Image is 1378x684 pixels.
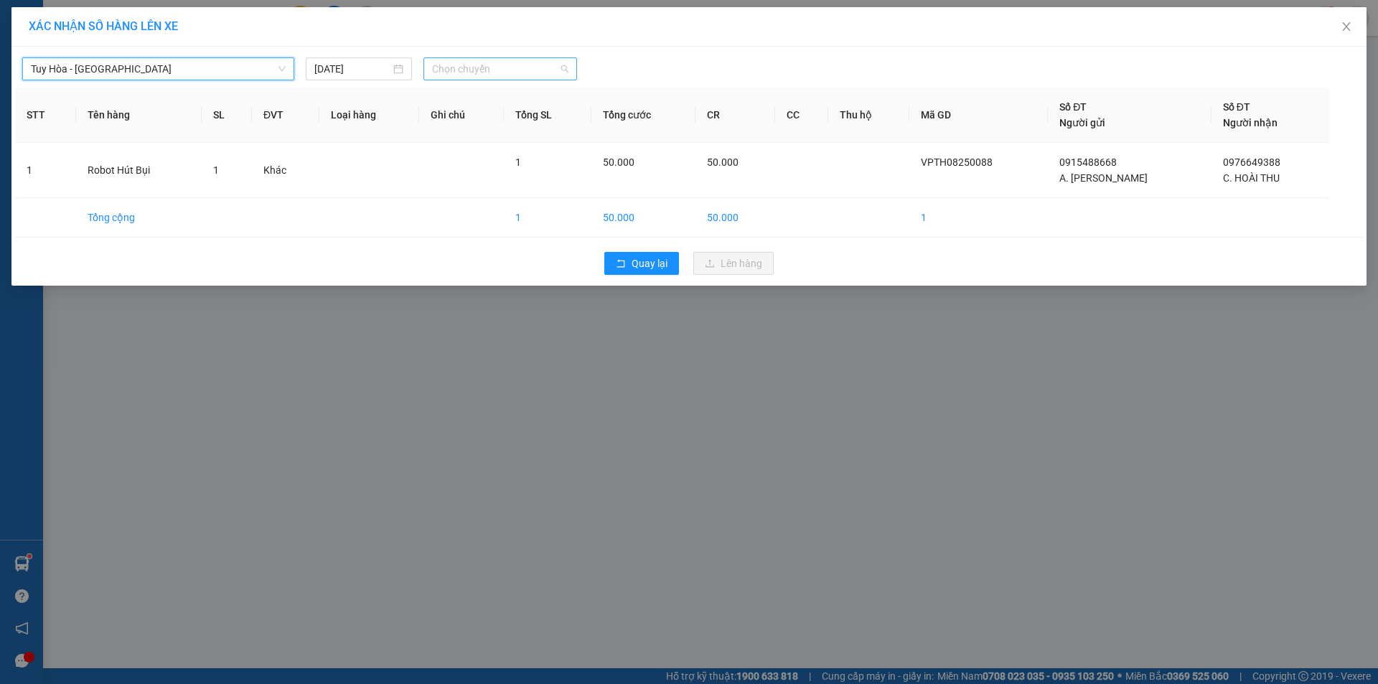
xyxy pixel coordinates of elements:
th: Mã GD [909,88,1049,143]
td: Khác [252,143,319,198]
th: CC [775,88,828,143]
input: 15/08/2025 [314,61,390,77]
span: Người nhận [1223,117,1278,128]
th: Loại hàng [319,88,419,143]
span: environment [99,95,109,106]
button: Close [1326,7,1367,47]
button: uploadLên hàng [693,252,774,275]
span: 0915488668 [1059,156,1117,168]
span: Người gửi [1059,117,1105,128]
li: VP VP [GEOGRAPHIC_DATA] [7,61,99,108]
span: rollback [616,258,626,270]
span: Tuy Hòa - Buôn Ma Thuột [31,58,286,80]
th: Ghi chú [419,88,503,143]
td: 1 [909,198,1049,238]
td: Tổng cộng [76,198,202,238]
td: 1 [15,143,76,198]
td: Robot Hút Bụi [76,143,202,198]
span: 50.000 [603,156,634,168]
span: 0976649388 [1223,156,1280,168]
span: 50.000 [707,156,739,168]
li: VP VP Buôn Ma Thuột [99,61,191,93]
th: SL [202,88,252,143]
th: STT [15,88,76,143]
span: Quay lại [632,256,667,271]
span: Chọn chuyến [432,58,568,80]
td: 50.000 [695,198,776,238]
td: 50.000 [591,198,695,238]
th: CR [695,88,776,143]
li: BB Limousine [7,7,208,34]
span: close [1341,21,1352,32]
th: Tổng cước [591,88,695,143]
span: C. HOÀI THU [1223,172,1280,184]
span: Số ĐT [1059,101,1087,113]
span: 1 [213,164,219,176]
th: Tên hàng [76,88,202,143]
span: Số ĐT [1223,101,1250,113]
th: Thu hộ [828,88,909,143]
span: VPTH08250088 [921,156,993,168]
button: rollbackQuay lại [604,252,679,275]
th: ĐVT [252,88,319,143]
span: XÁC NHẬN SỐ HÀNG LÊN XE [29,19,178,33]
span: A. [PERSON_NAME] [1059,172,1148,184]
